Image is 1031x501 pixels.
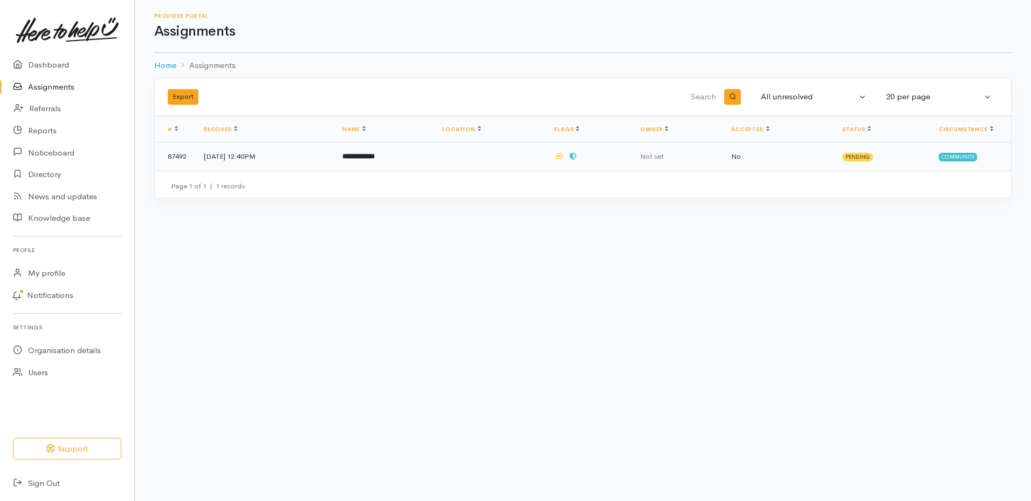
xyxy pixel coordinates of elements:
h6: Provider Portal [154,13,1012,19]
span: Community [939,153,977,161]
a: Owner [640,126,668,133]
a: Accepted [731,126,769,133]
span: | [210,181,212,191]
button: Export [168,89,198,105]
a: Received [204,126,237,133]
div: 20 per page [886,91,982,103]
span: No [731,152,741,161]
a: Status [842,126,871,133]
span: Not set [640,152,664,161]
h6: Profile [13,243,121,258]
button: 20 per page [879,86,998,107]
td: [DATE] 12:40PM [195,143,334,171]
a: Location [442,126,480,133]
small: Page 1 of 1 1 records [171,181,245,191]
a: Flags [554,126,579,133]
button: Support [13,438,121,460]
nav: breadcrumb [154,53,1012,78]
div: All unresolved [761,91,857,103]
a: # [168,126,178,133]
a: Home [154,59,176,72]
a: Name [342,126,365,133]
a: Circumstance [939,126,993,133]
h1: Assignments [154,24,1012,39]
h6: Settings [13,320,121,335]
li: Assignments [176,59,236,72]
span: Pending [842,153,873,161]
button: All unresolved [754,86,873,107]
input: Search [461,84,718,110]
td: 87492 [155,143,195,171]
